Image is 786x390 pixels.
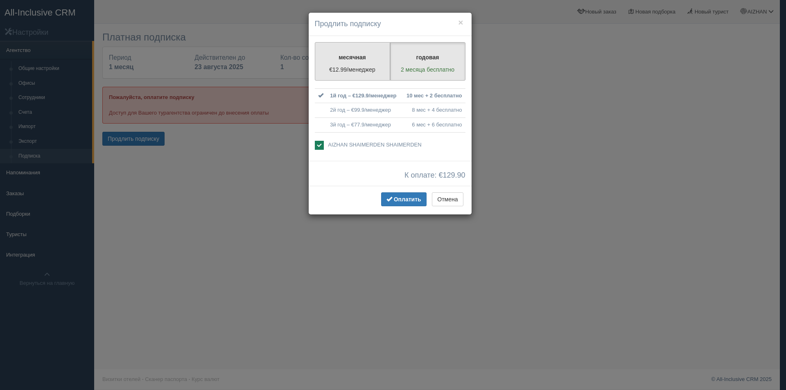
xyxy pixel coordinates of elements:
[432,192,463,206] button: Отмена
[402,88,465,103] td: 10 мес + 2 бесплатно
[327,88,402,103] td: 1й год – €129.9/менеджер
[320,65,385,74] p: €12.99/менеджер
[395,53,460,61] p: годовая
[402,117,465,132] td: 6 мес + 6 бесплатно
[443,171,465,179] span: 129.90
[327,117,402,132] td: 3й год – €77.9/менеджер
[402,103,465,118] td: 8 мес + 4 бесплатно
[327,103,402,118] td: 2й год – €99.9/менеджер
[395,65,460,74] p: 2 месяца бесплатно
[458,18,463,27] button: ×
[404,171,465,180] span: К оплате: €
[381,192,427,206] button: Оплатить
[394,196,421,203] span: Оплатить
[315,19,465,29] h4: Продлить подписку
[320,53,385,61] p: месячная
[328,142,421,148] span: AIZHAN SHAIMERDEN SHAIMERDEN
